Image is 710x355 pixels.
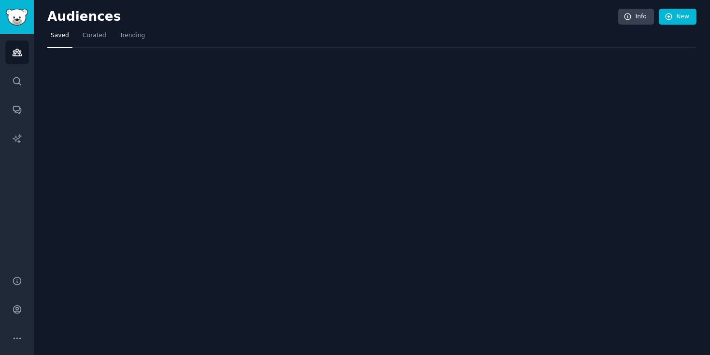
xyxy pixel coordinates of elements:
a: Curated [79,28,110,48]
a: Info [618,9,654,25]
span: Curated [83,31,106,40]
a: Saved [47,28,72,48]
img: GummySearch logo [6,9,28,26]
span: Saved [51,31,69,40]
h2: Audiences [47,9,618,25]
span: Trending [120,31,145,40]
a: New [659,9,696,25]
a: Trending [116,28,148,48]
